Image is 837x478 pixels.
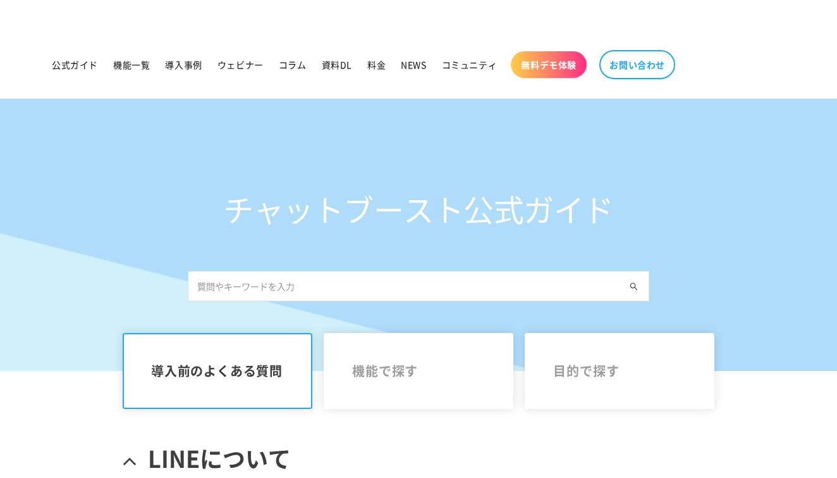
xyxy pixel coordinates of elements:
a: NEWS [393,51,434,78]
a: ウェビナー [210,51,271,78]
span: 目的で探す [553,363,686,379]
a: 機能で探す [324,333,513,409]
span: コラム [279,59,307,70]
a: 料金 [360,51,393,78]
span: 導入事例 [165,59,202,70]
a: 機能一覧 [106,51,157,78]
span: 公式ガイド [52,59,98,70]
span: コミュニティ [442,59,498,70]
input: 質問やキーワードを入力 [188,271,649,301]
a: 導入前のよくある質問 [123,333,312,409]
span: 導入前のよくある質問 [151,363,284,379]
a: 公式ガイド [44,51,106,78]
a: コミュニティ [434,51,505,78]
a: お問い合わせ [599,50,675,79]
span: 機能一覧 [113,59,150,70]
h1: チャットブースト公式ガイド [188,190,649,227]
span: 無料デモ体験 [521,59,577,70]
span: ウェビナー [217,59,264,70]
a: コラム [271,51,314,78]
span: 機能で探す [352,363,485,379]
a: 導入事例 [157,51,209,78]
a: 無料デモ体験 [511,51,587,78]
span: 資料DL [322,59,352,70]
span: お問い合わせ [609,59,665,70]
a: 目的で探す [525,333,714,409]
img: Search [630,282,638,291]
span: 料金 [367,59,386,70]
span: LINEについて [148,443,291,473]
span: NEWS [401,59,426,70]
a: 資料DL [314,51,360,78]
